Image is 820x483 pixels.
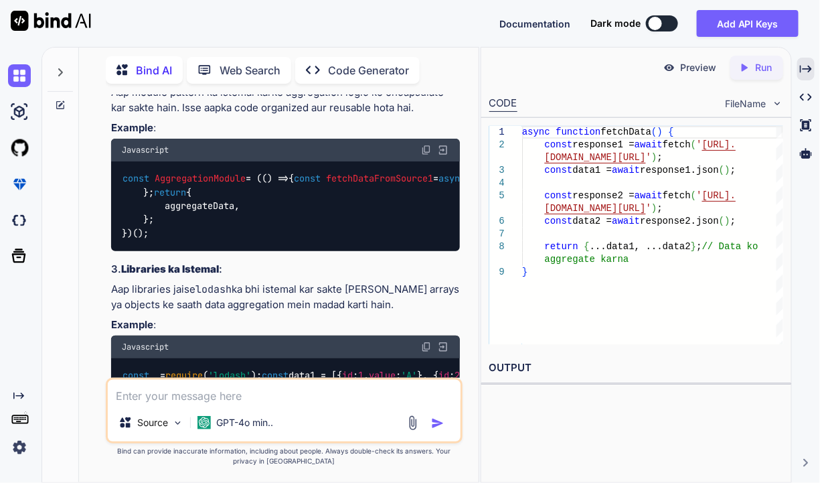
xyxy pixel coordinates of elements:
[489,96,517,112] div: CODE
[123,370,150,382] span: const
[499,17,570,31] button: Documentation
[544,203,645,214] span: [DOMAIN_NAME][URL]
[635,190,663,201] span: await
[640,216,719,226] span: response2.json
[772,98,783,109] img: chevron down
[651,127,657,137] span: (
[8,137,31,159] img: githubLight
[220,62,280,78] p: Web Search
[197,416,211,429] img: GPT-4o mini
[155,173,246,185] span: AggregationModule
[8,209,31,232] img: darkCloudIdeIcon
[556,127,600,137] span: function
[489,177,505,190] div: 4
[431,417,444,430] img: icon
[262,370,289,382] span: const
[8,64,31,87] img: chat
[719,216,724,226] span: (
[328,62,409,78] p: Code Generator
[122,145,169,155] span: Javascript
[137,416,168,429] p: Source
[122,342,169,352] span: Javascript
[106,446,463,466] p: Bind can provide inaccurate information, including about people. Always double-check its answers....
[724,165,730,176] span: )
[522,267,527,277] span: }
[590,17,641,30] span: Dark mode
[651,152,657,163] span: )
[702,190,736,201] span: [URL].
[657,127,662,137] span: )
[295,173,321,185] span: const
[421,342,432,352] img: copy
[111,121,153,134] strong: Example
[437,341,449,353] img: Open in Browser
[439,370,450,382] span: id
[359,370,364,382] span: 1
[544,139,572,150] span: const
[8,436,31,459] img: settings
[489,126,505,139] div: 1
[481,352,791,384] h2: OUTPUT
[572,139,634,150] span: response1 =
[172,417,183,429] img: Pick Models
[702,241,758,252] span: // Data ko
[111,262,460,277] h3: 3. :
[681,61,717,74] p: Preview
[646,152,651,163] span: '
[489,266,505,279] div: 9
[691,190,696,201] span: (
[111,85,460,115] p: Aap module pattern ka istemal karke aggregation logic ko encapsulate kar sakte hain. Isse aapka c...
[544,190,572,201] span: const
[702,139,736,150] span: [URL].
[8,173,31,196] img: premium
[646,203,651,214] span: '
[691,139,696,150] span: (
[756,61,772,74] p: Run
[590,241,691,252] span: ...data1, ...data2
[370,370,396,382] span: value
[522,127,550,137] span: async
[584,241,589,252] span: {
[600,127,651,137] span: fetchData
[651,203,657,214] span: )
[489,164,505,177] div: 3
[663,190,691,201] span: fetch
[572,165,612,176] span: data1 =
[489,215,505,228] div: 6
[572,216,612,226] span: data2 =
[657,203,662,214] span: ;
[136,62,172,78] p: Bind AI
[166,370,203,382] span: require
[730,165,736,176] span: ;
[544,241,578,252] span: return
[111,318,460,333] p: :
[668,127,673,137] span: {
[327,173,434,185] span: fetchDataFromSource1
[691,241,696,252] span: }
[724,216,730,226] span: )
[612,216,640,226] span: await
[719,165,724,176] span: (
[437,144,449,156] img: Open in Browser
[123,173,150,185] span: const
[439,173,466,185] span: async
[262,173,289,185] span: () =>
[209,370,252,382] span: 'lodash'
[216,416,273,429] p: GPT-4o min..
[489,228,505,240] div: 7
[111,121,460,136] p: :
[612,165,640,176] span: await
[111,282,460,312] p: Aap libraries jaise ka bhi istemal kar sakte [PERSON_NAME] arrays ya objects ke saath data aggreg...
[11,11,91,31] img: Bind AI
[455,370,461,382] span: 2
[489,240,505,253] div: 8
[421,145,432,155] img: copy
[195,283,232,296] code: lodash
[696,139,702,150] span: '
[696,190,702,201] span: '
[402,370,418,382] span: 'A'
[696,241,702,252] span: ;
[657,152,662,163] span: ;
[489,139,505,151] div: 2
[405,415,420,431] img: attachment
